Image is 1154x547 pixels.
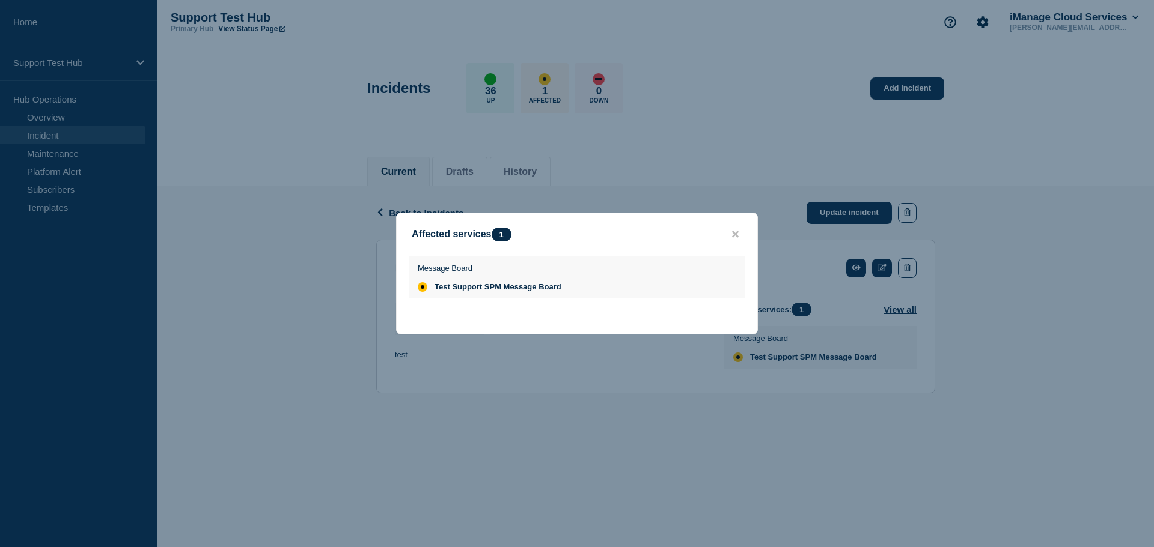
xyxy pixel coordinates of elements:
p: Message Board [418,264,561,273]
button: close button [728,229,742,240]
span: Test Support SPM Message Board [435,282,561,292]
div: affected [418,282,427,292]
div: Affected services [412,228,517,241]
span: 1 [492,228,511,241]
